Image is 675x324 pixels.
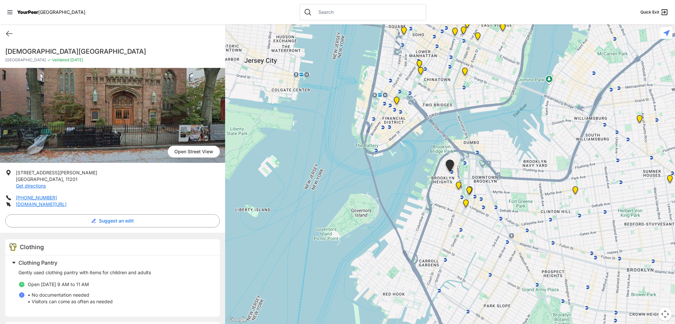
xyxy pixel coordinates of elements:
div: Brooklyn [465,187,473,197]
a: [DOMAIN_NAME][URL] [16,201,67,207]
span: Open [DATE] 9 AM to 11 AM [28,281,89,287]
a: [PHONE_NUMBER] [16,195,57,200]
div: Brooklyn [455,182,463,192]
div: Maryhouse [463,20,471,31]
span: Validated [52,57,69,62]
span: ✓ [47,57,51,63]
span: 11201 [66,176,77,182]
div: Tribeca Campus/New York City Rescue Mission [415,60,424,71]
a: Open this area in Google Maps (opens a new window) [227,315,249,324]
div: Main Office [393,97,401,107]
span: [GEOGRAPHIC_DATA] [5,57,46,63]
div: University Community Social Services (UCSS) [474,32,482,43]
div: Bowery Campus [451,28,459,38]
span: YourPeer [17,9,38,15]
div: Brooklyn [466,186,474,197]
div: Location of CCBQ, Brooklyn [666,175,674,186]
h1: [DEMOGRAPHIC_DATA][GEOGRAPHIC_DATA] [5,47,220,56]
p: Gently used clothing pantry with items for children and adults [18,269,212,276]
span: Clothing Pantry [18,259,57,266]
span: [GEOGRAPHIC_DATA] [38,9,85,15]
span: [DATE] [69,57,83,62]
input: Search [314,9,422,15]
span: [GEOGRAPHIC_DATA] [16,176,63,182]
img: Google [227,315,249,324]
div: Manhattan Criminal Court [417,67,425,77]
div: Main Location, SoHo, DYCD Youth Drop-in Center [400,27,408,37]
a: Get directions [16,183,46,189]
span: Open Street View [168,146,220,158]
span: Suggest an edit [99,218,134,224]
div: Manhattan [499,23,507,34]
span: [STREET_ADDRESS][PERSON_NAME] [16,170,97,175]
div: St. Joseph House [459,26,468,37]
button: Map camera controls [659,308,672,321]
p: • No documentation needed • Visitors can come as often as needed [28,292,113,305]
a: YourPeer[GEOGRAPHIC_DATA] [17,10,85,14]
span: Clothing [20,244,44,250]
span: Quick Exit [640,10,659,15]
div: Lower East Side Youth Drop-in Center. Yellow doors with grey buzzer on the right [461,68,469,78]
a: Quick Exit [640,8,668,16]
span: , [63,176,64,182]
button: Suggest an edit [5,214,220,227]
